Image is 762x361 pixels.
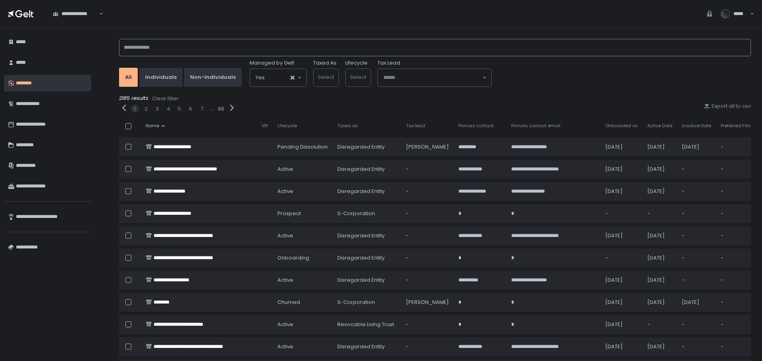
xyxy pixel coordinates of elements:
[647,210,672,217] div: -
[345,59,368,67] label: Lifecycle
[647,254,672,262] div: [DATE]
[144,105,148,113] button: 2
[277,143,328,151] span: pending Dissolution
[377,59,400,67] span: Tax Lead
[721,321,754,328] div: -
[721,123,754,129] span: Preferred Filing
[145,74,177,81] div: Individuals
[647,123,672,129] span: Active Date
[682,143,711,151] div: [DATE]
[511,123,560,129] span: Primary contact email
[682,166,711,173] div: -
[318,73,334,81] span: Select
[406,343,449,350] div: -
[383,74,482,82] input: Search for option
[200,105,203,113] button: 7
[152,95,179,103] button: Clear filter
[682,210,711,217] div: -
[605,166,638,173] div: [DATE]
[647,299,672,306] div: [DATE]
[682,254,711,262] div: -
[167,105,170,113] button: 4
[721,343,754,350] div: -
[647,232,672,239] div: [DATE]
[337,188,396,195] div: Disregarded Entity
[682,299,711,306] div: [DATE]
[721,254,754,262] div: -
[337,321,396,328] div: Revocable Living Trust
[605,188,638,195] div: [DATE]
[178,105,181,113] button: 5
[721,277,754,284] div: -
[605,343,638,350] div: [DATE]
[350,73,366,81] span: Select
[134,105,136,113] button: 1
[605,143,638,151] div: [DATE]
[647,166,672,173] div: [DATE]
[721,299,754,306] div: -
[704,103,751,110] button: Export all to csv
[406,254,449,262] div: -
[406,210,449,217] div: -
[337,166,396,173] div: Disregarded Entity
[156,105,159,113] button: 3
[313,59,337,67] label: Taxed As
[337,123,358,129] span: Taxed as
[406,321,449,328] div: -
[250,69,306,86] div: Search for option
[721,188,754,195] div: -
[647,143,672,151] div: [DATE]
[406,277,449,284] div: -
[647,321,672,328] div: -
[337,277,396,284] div: Disregarded Entity
[647,277,672,284] div: [DATE]
[406,188,449,195] div: -
[48,6,103,22] div: Search for option
[277,188,293,195] span: active
[189,105,192,113] button: 6
[139,68,183,87] button: Individuals
[265,74,290,82] input: Search for option
[721,166,754,173] div: -
[721,232,754,239] div: -
[721,210,754,217] div: -
[605,321,638,328] div: [DATE]
[682,343,711,350] div: -
[277,321,293,328] span: active
[210,105,213,112] div: ...
[277,210,301,217] span: prospect
[337,143,396,151] div: Disregarded Entity
[406,166,449,173] div: -
[337,254,396,262] div: Disregarded Entity
[605,254,638,262] div: -
[277,166,293,173] span: active
[378,69,491,86] div: Search for option
[605,277,638,284] div: [DATE]
[277,123,297,129] span: Lifecycle
[337,210,396,217] div: S-Corporation
[218,105,224,113] button: 88
[250,59,294,67] span: Managed by Gelt
[458,123,494,129] span: Primary contact
[190,74,236,81] div: Non-Individuals
[721,143,754,151] div: -
[146,123,159,129] span: Name
[337,299,396,306] div: S-Corporation
[605,123,638,129] span: Onboarded on
[277,232,293,239] span: active
[277,254,309,262] span: onboarding
[647,343,672,350] div: [DATE]
[647,188,672,195] div: [DATE]
[605,299,638,306] div: [DATE]
[682,188,711,195] div: -
[256,74,265,82] span: Yes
